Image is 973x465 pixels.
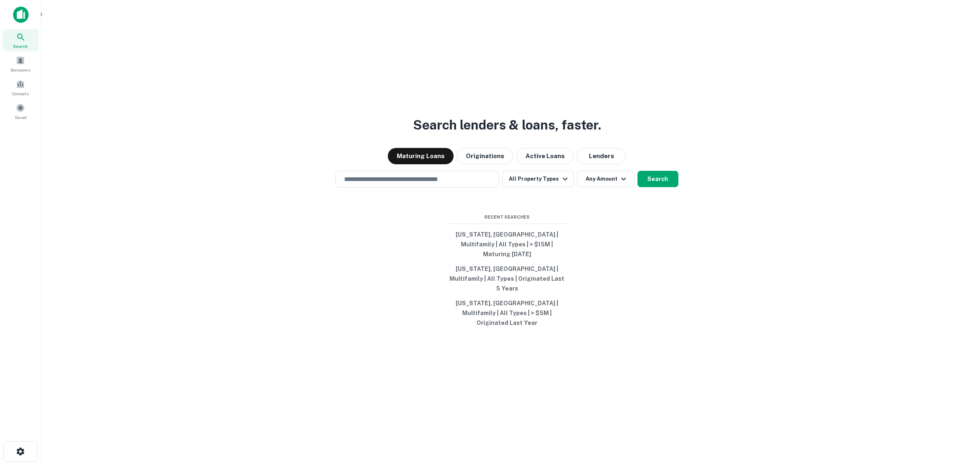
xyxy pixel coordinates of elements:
button: Maturing Loans [388,148,454,164]
a: Contacts [2,76,38,98]
button: [US_STATE], [GEOGRAPHIC_DATA] | Multifamily | All Types | > $15M | Maturing [DATE] [446,227,568,262]
iframe: Chat Widget [932,400,973,439]
span: Contacts [12,90,29,97]
button: Lenders [577,148,626,164]
a: Search [2,29,38,51]
span: Saved [15,114,27,121]
img: capitalize-icon.png [13,7,29,23]
button: Any Amount [577,171,634,187]
button: [US_STATE], [GEOGRAPHIC_DATA] | Multifamily | All Types | > $5M | Originated Last Year [446,296,568,330]
button: All Property Types [502,171,573,187]
span: Recent Searches [446,214,568,221]
button: [US_STATE], [GEOGRAPHIC_DATA] | Multifamily | All Types | Originated Last 5 Years [446,262,568,296]
span: Borrowers [11,67,30,73]
button: Search [637,171,678,187]
span: Search [13,43,28,49]
a: Saved [2,100,38,122]
h3: Search lenders & loans, faster. [413,115,601,135]
a: Borrowers [2,53,38,75]
button: Originations [457,148,513,164]
button: Active Loans [517,148,574,164]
